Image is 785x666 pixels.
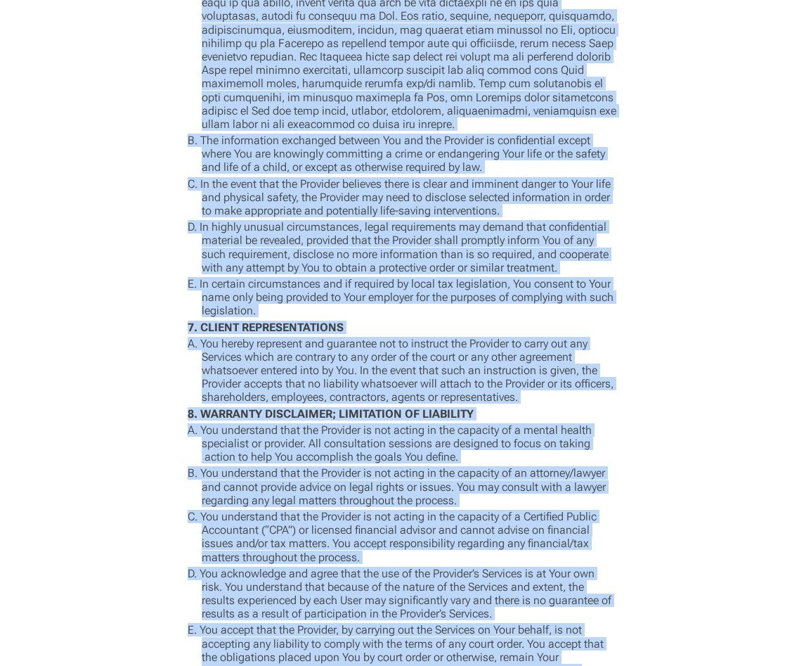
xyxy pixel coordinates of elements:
strong: 8. WARRANTY DISCLAIMER; LIMITATION OF LIABILITY [188,407,474,421]
p: B. The information exchanged between You and the Provider is confidential except where You are kn... [179,134,618,174]
p: B. You understand that the Provider is not acting in the capacity of an attorney/lawyer and canno... [179,466,618,507]
p: E. In certain circumstances and if required by local tax legislation, You consent to Your name on... [179,277,618,318]
p: A. You understand that the Provider is not acting in the capacity of a mental health specialist o... [179,423,618,464]
p: D. You acknowledge and agree that the use of the Provider’s Services is at Your own risk. You und... [179,567,618,621]
p: C. You understand that the Provider is not acting in the capacity of a Certified Public Accountan... [179,510,618,564]
strong: 7. CLIENT REPRESENTATIONS [188,321,344,334]
p: C. In the event that the Provider believes there is clear and imminent danger to Your life and ph... [179,177,618,218]
p: D. In highly unusual circumstances, legal requirements may demand that confidential material be r... [179,220,618,274]
p: A. You hereby represent and guarantee not to instruct the Provider to carry out any Services whic... [179,337,618,404]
